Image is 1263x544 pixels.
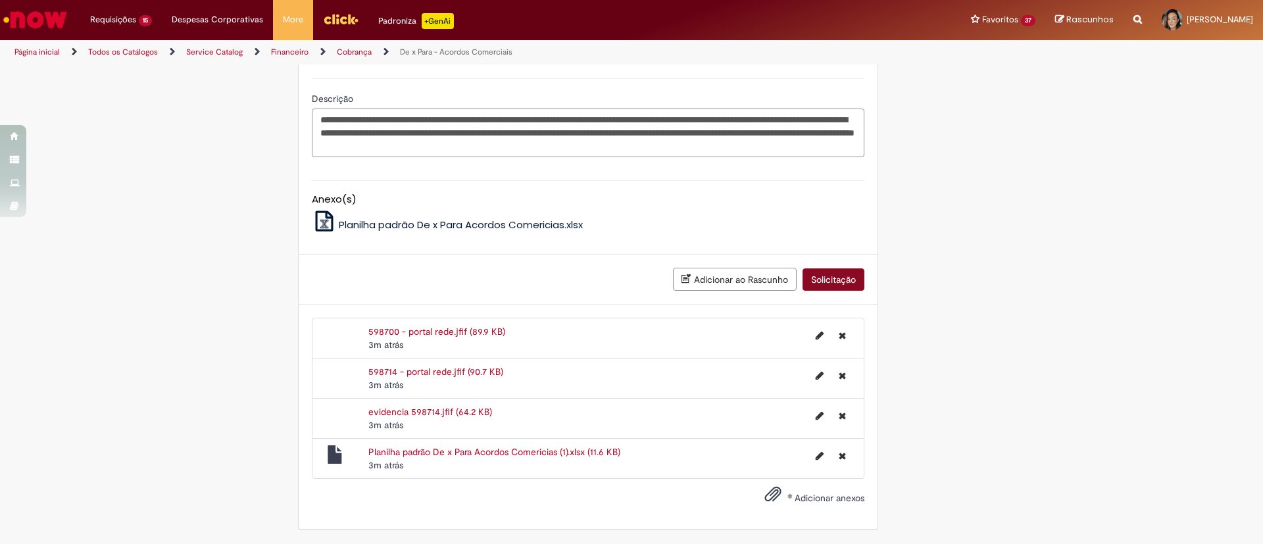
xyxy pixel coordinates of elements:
[1021,15,1035,26] span: 37
[831,365,854,386] button: Excluir 598714 - portal rede.jfif
[368,366,503,378] a: 598714 - portal rede.jfif (90.7 KB)
[368,419,403,431] span: 3m atrás
[400,47,512,57] a: De x Para - Acordos Comerciais
[312,93,356,105] span: Descrição
[368,379,403,391] time: 28/08/2025 15:07:57
[803,268,864,291] button: Solicitação
[368,446,620,458] a: Planilha padrão De x Para Acordos Comericias (1).xlsx (11.6 KB)
[368,459,403,471] span: 3m atrás
[172,13,263,26] span: Despesas Corporativas
[323,9,359,29] img: click_logo_yellow_360x200.png
[808,365,831,386] button: Editar nome de arquivo 598714 - portal rede.jfif
[831,325,854,346] button: Excluir 598700 - portal rede.jfif
[761,482,785,512] button: Adicionar anexos
[337,47,372,57] a: Cobrança
[378,13,454,29] div: Padroniza
[368,339,403,351] time: 28/08/2025 15:07:57
[1055,14,1114,26] a: Rascunhos
[673,268,797,291] button: Adicionar ao Rascunho
[368,379,403,391] span: 3m atrás
[808,325,831,346] button: Editar nome de arquivo 598700 - portal rede.jfif
[795,492,864,504] span: Adicionar anexos
[1,7,69,33] img: ServiceNow
[271,47,309,57] a: Financeiro
[368,326,505,337] a: 598700 - portal rede.jfif (89.9 KB)
[90,13,136,26] span: Requisições
[831,405,854,426] button: Excluir evidencia 598714.jfif
[368,339,403,351] span: 3m atrás
[982,13,1018,26] span: Favoritos
[1066,13,1114,26] span: Rascunhos
[422,13,454,29] p: +GenAi
[368,406,492,418] a: evidencia 598714.jfif (64.2 KB)
[14,47,60,57] a: Página inicial
[10,40,832,64] ul: Trilhas de página
[808,445,831,466] button: Editar nome de arquivo Planilha padrão De x Para Acordos Comericias (1).xlsx
[368,419,403,431] time: 28/08/2025 15:07:57
[312,218,583,232] a: Planilha padrão De x Para Acordos Comericias.xlsx
[283,13,303,26] span: More
[808,405,831,426] button: Editar nome de arquivo evidencia 598714.jfif
[312,194,864,205] h5: Anexo(s)
[139,15,152,26] span: 15
[1187,14,1253,25] span: [PERSON_NAME]
[312,109,864,157] textarea: Descrição
[368,459,403,471] time: 28/08/2025 15:07:57
[831,445,854,466] button: Excluir Planilha padrão De x Para Acordos Comericias (1).xlsx
[339,218,583,232] span: Planilha padrão De x Para Acordos Comericias.xlsx
[88,47,158,57] a: Todos os Catálogos
[186,47,243,57] a: Service Catalog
